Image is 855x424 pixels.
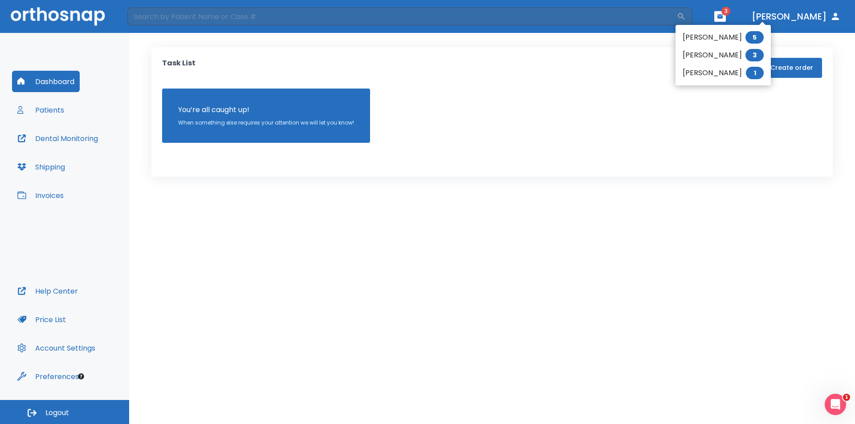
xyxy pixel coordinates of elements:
[676,46,771,64] li: [PERSON_NAME]
[745,31,764,44] span: 5
[746,67,764,79] span: 1
[676,64,771,82] li: [PERSON_NAME]
[745,49,764,61] span: 3
[676,28,771,46] li: [PERSON_NAME]
[825,394,846,415] iframe: Intercom live chat
[843,394,850,401] span: 1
